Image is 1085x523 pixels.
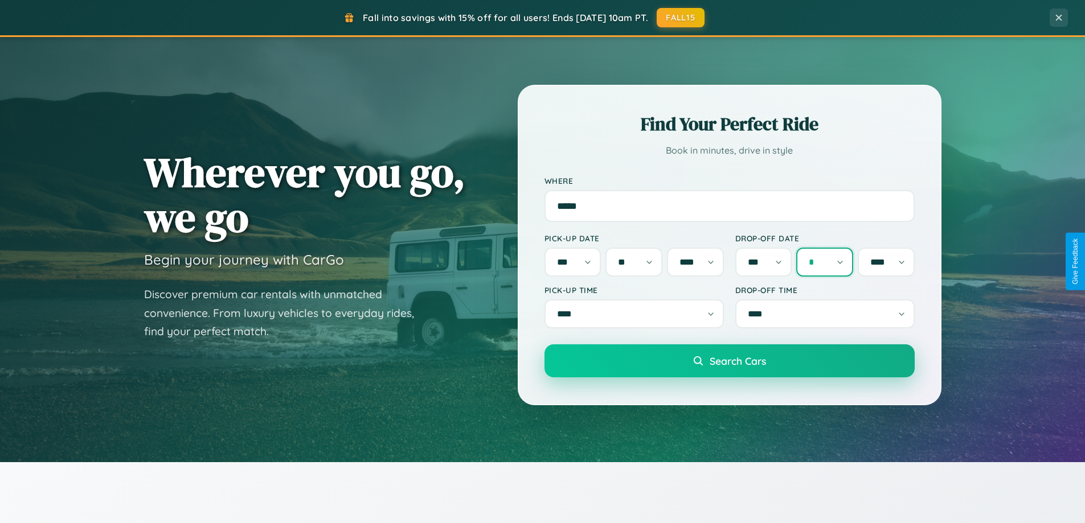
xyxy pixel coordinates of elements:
h1: Wherever you go, we go [144,150,465,240]
span: Search Cars [710,355,766,367]
button: FALL15 [657,8,705,27]
label: Where [544,176,915,186]
label: Drop-off Date [735,233,915,243]
label: Drop-off Time [735,285,915,295]
h3: Begin your journey with CarGo [144,251,344,268]
button: Search Cars [544,344,915,377]
span: Fall into savings with 15% off for all users! Ends [DATE] 10am PT. [363,12,648,23]
label: Pick-up Date [544,233,724,243]
div: Give Feedback [1071,238,1079,285]
label: Pick-up Time [544,285,724,295]
p: Discover premium car rentals with unmatched convenience. From luxury vehicles to everyday rides, ... [144,285,429,341]
p: Book in minutes, drive in style [544,142,915,159]
h2: Find Your Perfect Ride [544,112,915,137]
